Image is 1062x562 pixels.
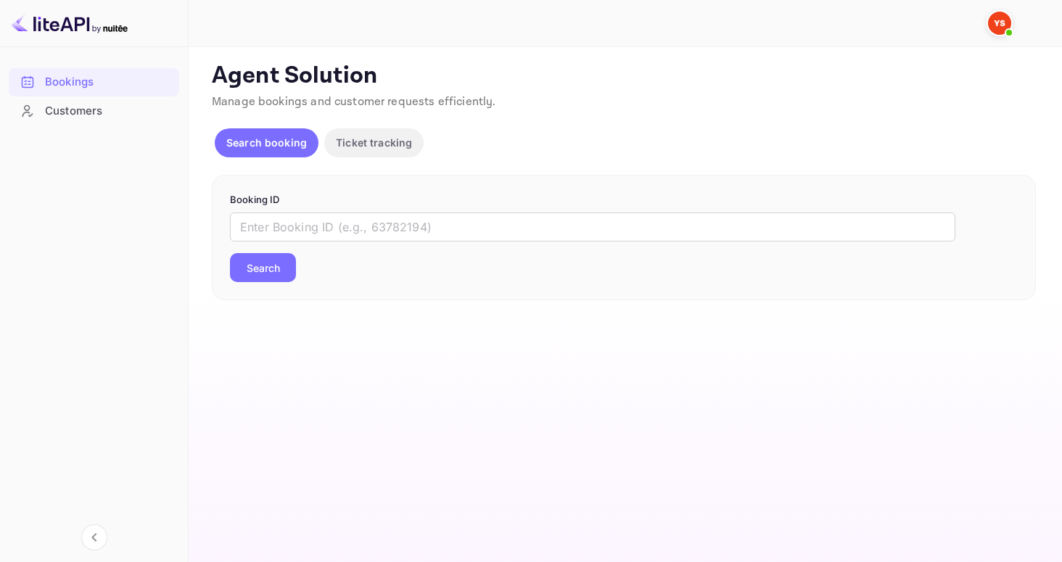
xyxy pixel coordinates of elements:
[212,94,496,109] span: Manage bookings and customer requests efficiently.
[12,12,128,35] img: LiteAPI logo
[81,524,107,550] button: Collapse navigation
[988,12,1011,35] img: Yandex Support
[9,68,179,95] a: Bookings
[230,193,1018,207] p: Booking ID
[45,103,172,120] div: Customers
[9,68,179,96] div: Bookings
[9,97,179,125] div: Customers
[226,135,307,150] p: Search booking
[230,212,955,241] input: Enter Booking ID (e.g., 63782194)
[336,135,412,150] p: Ticket tracking
[230,253,296,282] button: Search
[9,97,179,124] a: Customers
[45,74,172,91] div: Bookings
[212,62,1036,91] p: Agent Solution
